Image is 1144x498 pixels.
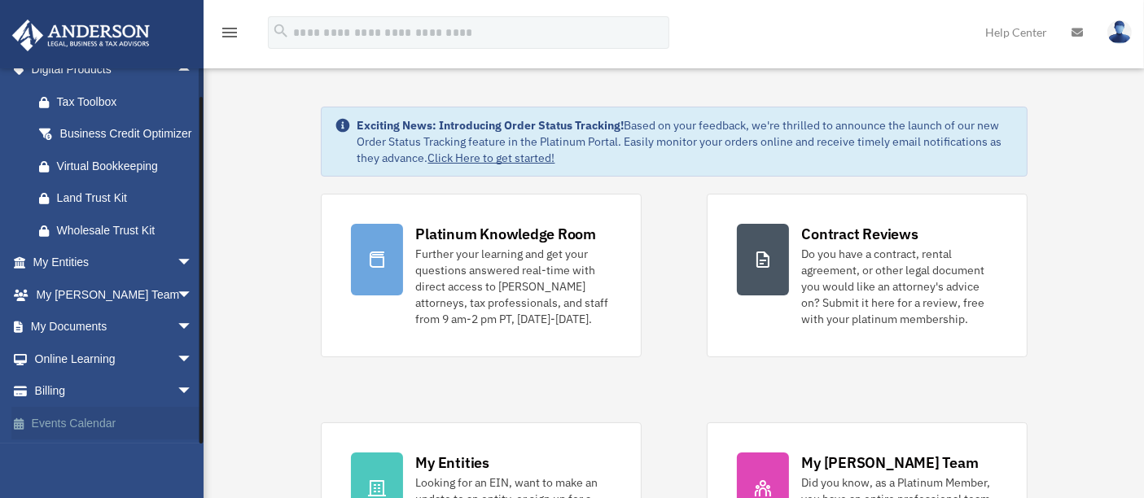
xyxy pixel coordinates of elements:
[11,311,217,343] a: My Documentsarrow_drop_down
[11,375,217,408] a: Billingarrow_drop_down
[802,452,979,473] div: My [PERSON_NAME] Team
[23,150,217,182] a: Virtual Bookkeeping
[220,28,239,42] a: menu
[23,118,217,151] a: Business Credit Optimizer
[428,151,555,165] a: Click Here to get started!
[321,194,642,357] a: Platinum Knowledge Room Further your learning and get your questions answered real-time with dire...
[177,375,209,408] span: arrow_drop_down
[177,54,209,87] span: arrow_drop_up
[802,246,997,327] div: Do you have a contract, rental agreement, or other legal document you would like an attorney's ad...
[1107,20,1132,44] img: User Pic
[416,246,611,327] div: Further your learning and get your questions answered real-time with direct access to [PERSON_NAM...
[11,278,217,311] a: My [PERSON_NAME] Teamarrow_drop_down
[23,85,217,118] a: Tax Toolbox
[11,247,217,279] a: My Entitiesarrow_drop_down
[57,156,197,177] div: Virtual Bookkeeping
[23,214,217,247] a: Wholesale Trust Kit
[416,452,489,473] div: My Entities
[357,118,625,133] strong: Exciting News: Introducing Order Status Tracking!
[177,247,209,280] span: arrow_drop_down
[416,224,597,244] div: Platinum Knowledge Room
[177,278,209,312] span: arrow_drop_down
[57,92,197,112] div: Tax Toolbox
[57,188,197,208] div: Land Trust Kit
[802,224,918,244] div: Contract Reviews
[357,117,1014,166] div: Based on your feedback, we're thrilled to announce the launch of our new Order Status Tracking fe...
[272,22,290,40] i: search
[57,221,197,241] div: Wholesale Trust Kit
[11,407,217,439] a: Events Calendar
[23,182,217,215] a: Land Trust Kit
[220,23,239,42] i: menu
[11,54,217,86] a: Digital Productsarrow_drop_up
[177,343,209,376] span: arrow_drop_down
[57,124,197,144] div: Business Credit Optimizer
[7,20,155,51] img: Anderson Advisors Platinum Portal
[707,194,1028,357] a: Contract Reviews Do you have a contract, rental agreement, or other legal document you would like...
[177,311,209,344] span: arrow_drop_down
[11,343,217,375] a: Online Learningarrow_drop_down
